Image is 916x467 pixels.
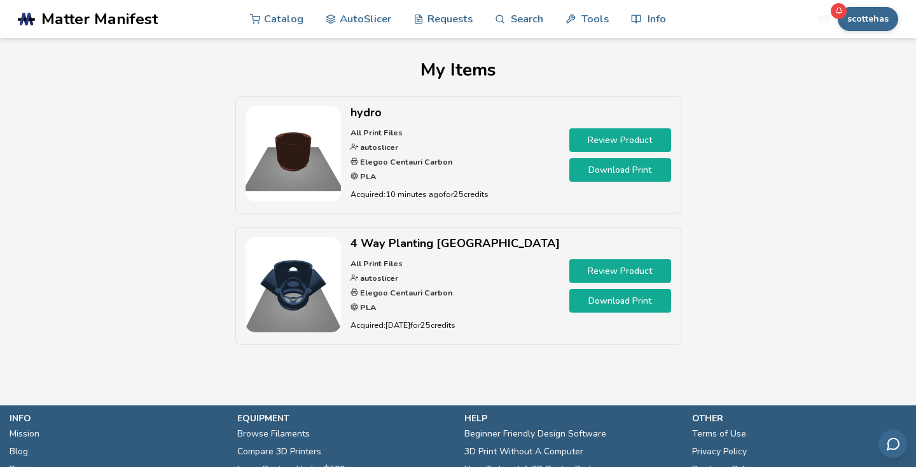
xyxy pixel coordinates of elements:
[464,412,679,425] p: help
[692,412,907,425] p: other
[464,443,583,461] a: 3D Print Without A Computer
[358,287,452,298] strong: Elegoo Centauri Carbon
[838,7,898,31] button: scottehas
[569,128,671,152] a: Review Product
[569,289,671,313] a: Download Print
[350,187,560,201] p: Acquired: 10 minutes ago for 25 credits
[10,425,39,443] a: Mission
[569,259,671,283] a: Review Product
[246,237,341,332] img: 4 Way Planting Module Hollow
[10,443,28,461] a: Blog
[350,237,560,250] h2: 4 Way Planting [GEOGRAPHIC_DATA]
[237,443,321,461] a: Compare 3D Printers
[237,412,452,425] p: equipment
[878,430,907,458] button: Send feedback via email
[692,443,747,461] a: Privacy Policy
[358,171,376,182] strong: PLA
[237,425,310,443] a: Browse Filaments
[350,127,403,138] strong: All Print Files
[350,258,403,269] strong: All Print Files
[358,302,376,313] strong: PLA
[18,60,898,80] h1: My Items
[350,318,560,332] p: Acquired: [DATE] for 25 credits
[358,156,452,167] strong: Elegoo Centauri Carbon
[350,106,560,119] h2: hydro
[569,158,671,182] a: Download Print
[692,425,746,443] a: Terms of Use
[358,142,398,152] strong: autoslicer
[464,425,606,443] a: Beginner Friendly Design Software
[246,106,341,201] img: hydro
[358,273,398,283] strong: autoslicer
[41,10,158,28] span: Matter Manifest
[10,412,225,425] p: info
